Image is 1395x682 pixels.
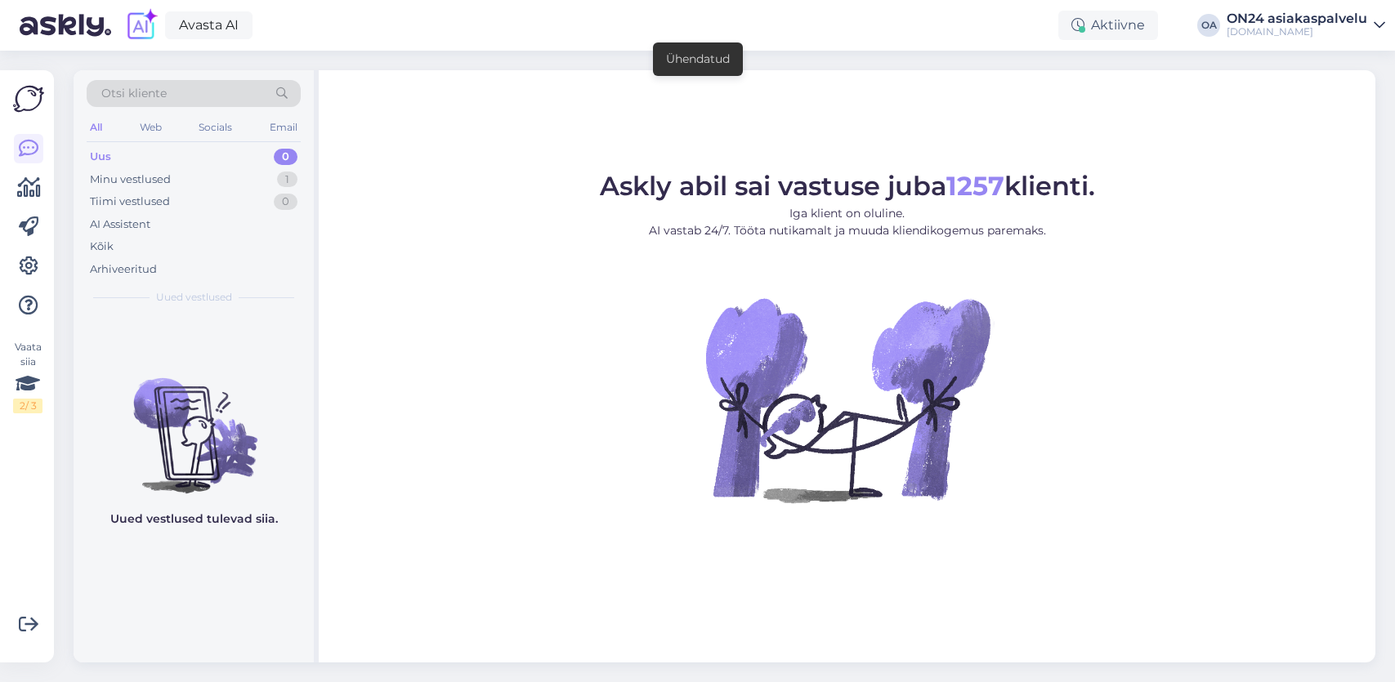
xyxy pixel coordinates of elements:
[1197,14,1220,37] div: OA
[1227,25,1367,38] div: [DOMAIN_NAME]
[74,349,314,496] img: No chats
[266,117,301,138] div: Email
[277,172,297,188] div: 1
[110,510,278,528] p: Uued vestlused tulevad siia.
[90,216,150,233] div: AI Assistent
[90,149,111,165] div: Uus
[101,85,167,102] span: Otsi kliente
[13,83,44,114] img: Askly Logo
[13,399,42,413] div: 2 / 3
[1058,11,1158,40] div: Aktiivne
[600,205,1095,239] p: Iga klient on oluline. AI vastab 24/7. Tööta nutikamalt ja muuda kliendikogemus paremaks.
[666,51,730,68] div: Ühendatud
[90,172,171,188] div: Minu vestlused
[274,149,297,165] div: 0
[946,170,1004,202] b: 1257
[195,117,235,138] div: Socials
[13,340,42,413] div: Vaata siia
[87,117,105,138] div: All
[165,11,253,39] a: Avasta AI
[156,290,232,305] span: Uued vestlused
[90,261,157,278] div: Arhiveeritud
[1227,12,1385,38] a: ON24 asiakaspalvelu[DOMAIN_NAME]
[136,117,165,138] div: Web
[600,170,1095,202] span: Askly abil sai vastuse juba klienti.
[274,194,297,210] div: 0
[124,8,159,42] img: explore-ai
[90,238,114,255] div: Kõik
[700,252,995,546] img: No Chat active
[90,194,170,210] div: Tiimi vestlused
[1227,12,1367,25] div: ON24 asiakaspalvelu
